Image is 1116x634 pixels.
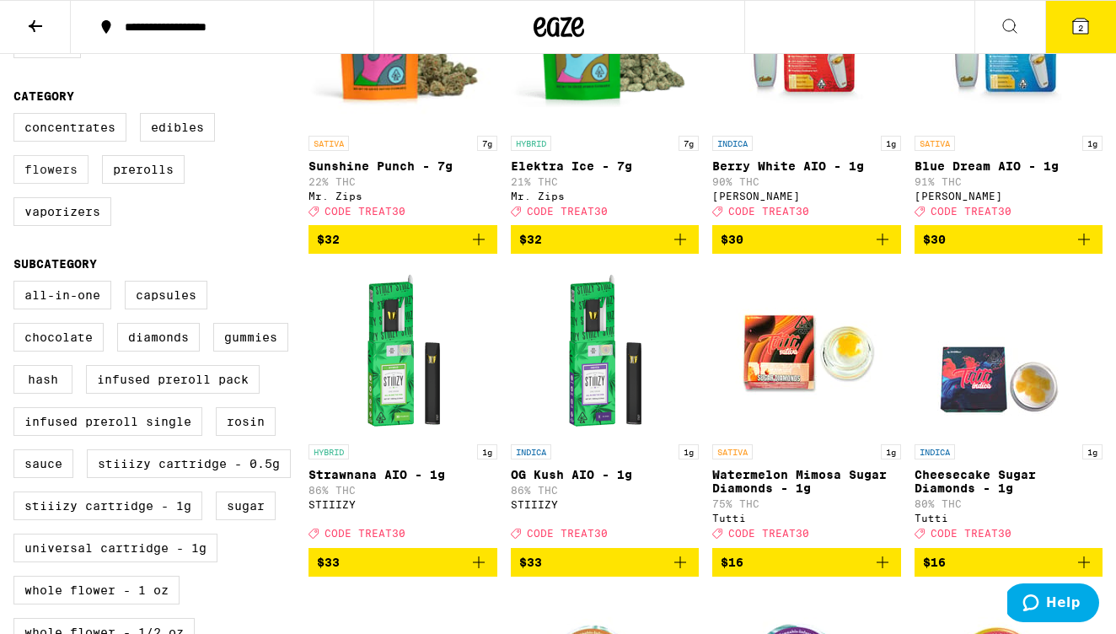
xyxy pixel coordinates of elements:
div: Mr. Zips [309,191,497,201]
p: INDICA [915,444,955,459]
span: CODE TREAT30 [527,206,608,217]
button: Add to bag [511,548,700,577]
legend: Category [13,89,74,103]
p: 86% THC [511,485,700,496]
button: Add to bag [309,548,497,577]
div: STIIIZY [511,499,700,510]
div: Mr. Zips [511,191,700,201]
iframe: Opens a widget where you can find more information [1007,583,1099,626]
p: SATIVA [712,444,753,459]
label: Diamonds [117,323,200,352]
img: Tutti - Cheesecake Sugar Diamonds - 1g [924,267,1092,436]
span: $30 [721,233,743,246]
p: HYBRID [511,136,551,151]
span: CODE TREAT30 [931,529,1011,540]
label: STIIIZY Cartridge - 1g [13,492,202,520]
span: CODE TREAT30 [325,529,405,540]
label: Rosin [216,407,276,436]
p: 7g [477,136,497,151]
span: CODE TREAT30 [728,529,809,540]
button: Add to bag [511,225,700,254]
p: 1g [1082,136,1103,151]
div: [PERSON_NAME] [915,191,1103,201]
span: CODE TREAT30 [527,529,608,540]
p: 7g [679,136,699,151]
button: Add to bag [915,225,1103,254]
button: 2 [1045,1,1116,53]
p: Cheesecake Sugar Diamonds - 1g [915,468,1103,495]
label: Infused Preroll Single [13,407,202,436]
label: STIIIZY Cartridge - 0.5g [87,449,291,478]
label: All-In-One [13,281,111,309]
label: Infused Preroll Pack [86,365,260,394]
img: STIIIZY - Strawnana AIO - 1g [319,267,487,436]
p: 86% THC [309,485,497,496]
p: 91% THC [915,176,1103,187]
img: STIIIZY - OG Kush AIO - 1g [520,267,689,436]
div: STIIIZY [309,499,497,510]
label: Universal Cartridge - 1g [13,534,217,562]
legend: Subcategory [13,257,97,271]
button: Add to bag [309,225,497,254]
p: HYBRID [309,444,349,459]
span: $33 [519,556,542,569]
a: Open page for OG Kush AIO - 1g from STIIIZY [511,267,700,547]
p: 22% THC [309,176,497,187]
a: Open page for Cheesecake Sugar Diamonds - 1g from Tutti [915,267,1103,547]
label: Capsules [125,281,207,309]
p: Elektra Ice - 7g [511,159,700,173]
label: Edibles [140,113,215,142]
p: 1g [1082,444,1103,459]
label: Vaporizers [13,197,111,226]
div: Tutti [915,513,1103,524]
label: Flowers [13,155,89,184]
label: Concentrates [13,113,126,142]
label: Sauce [13,449,73,478]
label: Chocolate [13,323,104,352]
label: Whole Flower - 1 oz [13,576,180,604]
p: 1g [477,444,497,459]
p: SATIVA [309,136,349,151]
p: 75% THC [712,498,901,509]
span: $16 [721,556,743,569]
label: Sugar [216,492,276,520]
span: $32 [519,233,542,246]
p: 90% THC [712,176,901,187]
img: Tutti - Watermelon Mimosa Sugar Diamonds - 1g [722,267,891,436]
span: $32 [317,233,340,246]
label: Hash [13,365,72,394]
button: Add to bag [712,548,901,577]
div: [PERSON_NAME] [712,191,901,201]
p: 1g [881,444,901,459]
span: CODE TREAT30 [325,206,405,217]
span: 2 [1078,23,1083,33]
p: 1g [881,136,901,151]
p: Sunshine Punch - 7g [309,159,497,173]
div: Tutti [712,513,901,524]
label: Gummies [213,323,288,352]
label: Prerolls [102,155,185,184]
span: CODE TREAT30 [728,206,809,217]
p: INDICA [712,136,753,151]
span: $30 [923,233,946,246]
p: 80% THC [915,498,1103,509]
p: INDICA [511,444,551,459]
p: Blue Dream AIO - 1g [915,159,1103,173]
p: OG Kush AIO - 1g [511,468,700,481]
button: Add to bag [712,225,901,254]
p: 21% THC [511,176,700,187]
p: Berry White AIO - 1g [712,159,901,173]
a: Open page for Watermelon Mimosa Sugar Diamonds - 1g from Tutti [712,267,901,547]
p: Watermelon Mimosa Sugar Diamonds - 1g [712,468,901,495]
span: $33 [317,556,340,569]
span: CODE TREAT30 [931,206,1011,217]
p: Strawnana AIO - 1g [309,468,497,481]
button: Add to bag [915,548,1103,577]
span: $16 [923,556,946,569]
p: SATIVA [915,136,955,151]
a: Open page for Strawnana AIO - 1g from STIIIZY [309,267,497,547]
p: 1g [679,444,699,459]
